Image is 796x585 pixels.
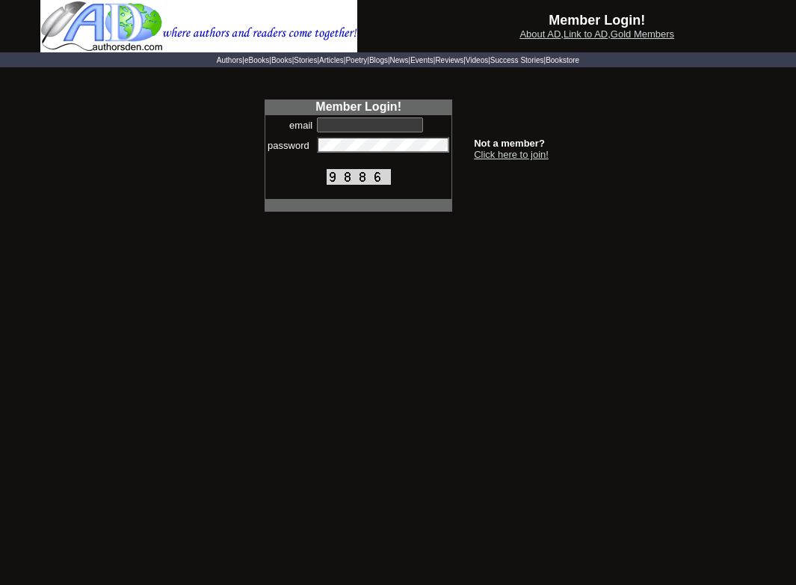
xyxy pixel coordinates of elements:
b: Member Login! [315,100,401,113]
a: Events [410,56,434,64]
a: Bookstore [546,56,579,64]
a: Success Stories [490,56,544,64]
img: This Is CAPTCHA Image [327,169,391,185]
font: , , [519,28,674,40]
span: | | | | | | | | | | | | [217,56,579,64]
a: Authors [217,56,242,64]
a: Videos [466,56,488,64]
a: Poetry [345,56,367,64]
a: Click here to join! [474,149,549,160]
b: Member Login! [549,13,645,28]
a: Link to AD [564,28,608,40]
b: Not a member? [474,138,545,149]
font: email [289,120,312,131]
font: password [268,140,309,151]
a: Blogs [369,56,388,64]
a: About AD [519,28,561,40]
a: eBooks [244,56,269,64]
a: News [390,56,409,64]
a: Articles [319,56,344,64]
a: Gold Members [611,28,674,40]
a: Books [271,56,292,64]
a: Stories [294,56,317,64]
a: Reviews [435,56,463,64]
